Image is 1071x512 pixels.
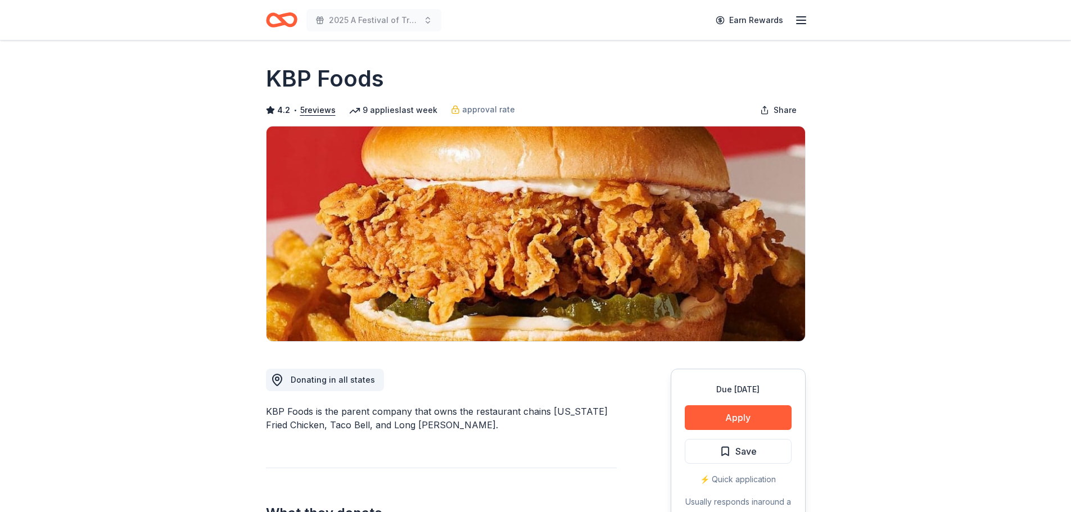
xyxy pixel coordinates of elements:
[293,106,297,115] span: •
[685,473,792,486] div: ⚡️ Quick application
[751,99,806,121] button: Share
[709,10,790,30] a: Earn Rewards
[300,103,336,117] button: 5reviews
[306,9,441,31] button: 2025 A Festival of Trees Event
[277,103,290,117] span: 4.2
[266,63,384,94] h1: KBP Foods
[685,405,792,430] button: Apply
[685,439,792,464] button: Save
[735,444,757,459] span: Save
[451,103,515,116] a: approval rate
[291,375,375,384] span: Donating in all states
[266,7,297,33] a: Home
[349,103,437,117] div: 9 applies last week
[329,13,419,27] span: 2025 A Festival of Trees Event
[774,103,797,117] span: Share
[266,405,617,432] div: KBP Foods is the parent company that owns the restaurant chains [US_STATE] Fried Chicken, Taco Be...
[266,126,805,341] img: Image for KBP Foods
[462,103,515,116] span: approval rate
[685,383,792,396] div: Due [DATE]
